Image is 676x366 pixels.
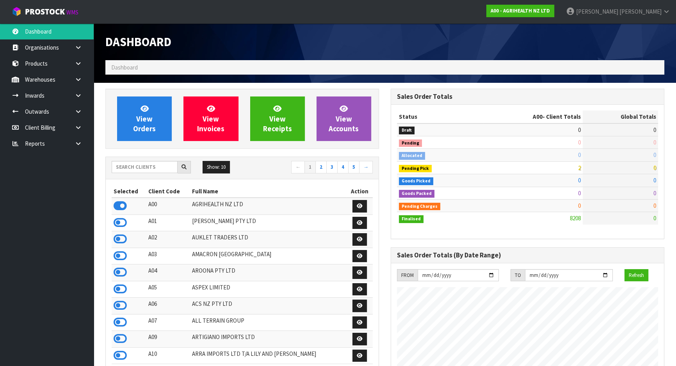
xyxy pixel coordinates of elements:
[578,202,581,209] span: 0
[111,64,138,71] span: Dashboard
[578,189,581,197] span: 0
[619,8,662,15] span: [PERSON_NAME]
[190,331,347,348] td: ARTIGIANO IMPORTS LTD
[399,152,425,160] span: Allocated
[329,104,359,133] span: View Accounts
[250,96,305,141] a: ViewReceipts
[146,264,190,281] td: A04
[624,269,648,282] button: Refresh
[399,127,414,134] span: Draft
[399,203,440,211] span: Pending Charges
[183,96,238,141] a: ViewInvoices
[653,202,656,209] span: 0
[190,214,347,231] td: [PERSON_NAME] PTY LTD
[146,298,190,314] td: A06
[326,161,338,173] a: 3
[397,111,483,123] th: Status
[576,8,618,15] span: [PERSON_NAME]
[399,215,423,223] span: Finalised
[66,9,78,16] small: WMS
[653,139,656,146] span: 0
[146,314,190,331] td: A07
[578,126,581,134] span: 0
[203,161,230,173] button: Show: 10
[653,189,656,197] span: 0
[399,165,432,173] span: Pending Pick
[570,214,581,222] span: 8208
[491,7,550,14] strong: A00 - AGRIHEALTH NZ LTD
[399,139,422,147] span: Pending
[315,161,327,173] a: 2
[583,111,658,123] th: Global Totals
[133,104,156,133] span: View Orders
[397,252,658,259] h3: Sales Order Totals (By Date Range)
[304,161,316,173] a: 1
[248,161,373,175] nav: Page navigation
[117,96,172,141] a: ViewOrders
[190,248,347,264] td: AMACRON [GEOGRAPHIC_DATA]
[12,7,21,16] img: cube-alt.png
[397,269,418,282] div: FROM
[653,214,656,222] span: 0
[578,177,581,184] span: 0
[146,231,190,248] td: A02
[578,151,581,159] span: 0
[190,198,347,214] td: AGRIHEALTH NZ LTD
[146,214,190,231] td: A01
[146,281,190,298] td: A05
[653,164,656,171] span: 0
[190,185,347,198] th: Full Name
[291,161,305,173] a: ←
[190,314,347,331] td: ALL TERRAIN GROUP
[190,347,347,364] td: ARRA IMPORTS LTD T/A LILY AND [PERSON_NAME]
[146,198,190,214] td: A00
[483,111,583,123] th: - Client Totals
[511,269,525,282] div: TO
[399,190,434,198] span: Goods Packed
[190,298,347,314] td: ACS NZ PTY LTD
[347,185,373,198] th: Action
[653,151,656,159] span: 0
[578,164,581,171] span: 2
[146,331,190,348] td: A09
[112,185,146,198] th: Selected
[337,161,349,173] a: 4
[578,139,581,146] span: 0
[263,104,292,133] span: View Receipts
[317,96,371,141] a: ViewAccounts
[190,264,347,281] td: AROONA PTY LTD
[146,185,190,198] th: Client Code
[25,7,65,17] span: ProStock
[348,161,359,173] a: 5
[112,161,178,173] input: Search clients
[105,34,171,49] span: Dashboard
[190,231,347,248] td: AUKLET TRADERS LTD
[653,177,656,184] span: 0
[397,93,658,100] h3: Sales Order Totals
[190,281,347,298] td: ASPEX LIMITED
[486,5,554,17] a: A00 - AGRIHEALTH NZ LTD
[533,113,543,120] span: A00
[146,347,190,364] td: A10
[359,161,373,173] a: →
[653,126,656,134] span: 0
[399,177,433,185] span: Goods Picked
[197,104,224,133] span: View Invoices
[146,248,190,264] td: A03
